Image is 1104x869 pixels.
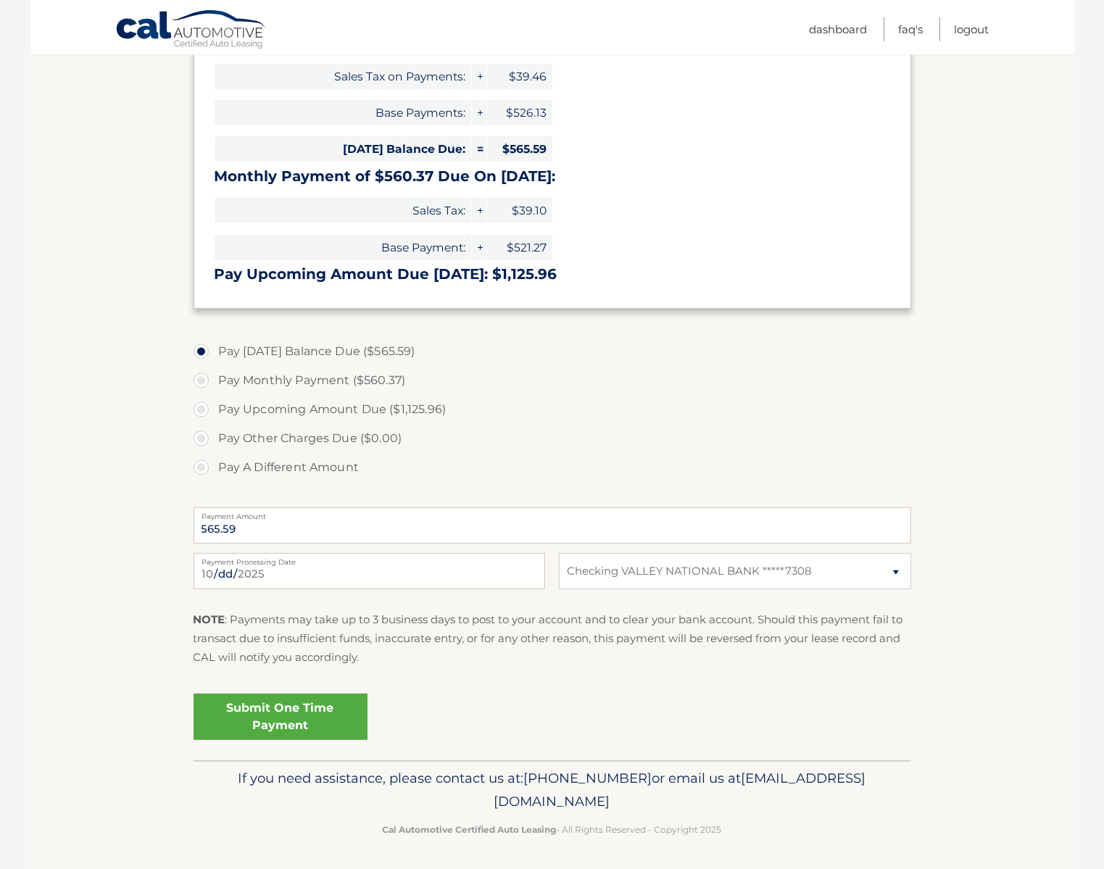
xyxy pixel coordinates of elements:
[194,610,911,668] p: : Payments may take up to 3 business days to post to your account and to clear your bank account....
[487,136,552,162] span: $565.59
[215,64,471,89] span: Sales Tax on Payments:
[194,453,911,482] label: Pay A Different Amount
[194,553,545,589] input: Payment Date
[194,612,225,626] strong: NOTE
[203,767,902,813] p: If you need assistance, please contact us at: or email us at
[472,136,486,162] span: =
[472,198,486,223] span: +
[472,64,486,89] span: +
[494,770,866,810] span: [EMAIL_ADDRESS][DOMAIN_NAME]
[215,265,890,283] h3: Pay Upcoming Amount Due [DATE]: $1,125.96
[215,167,890,186] h3: Monthly Payment of $560.37 Due On [DATE]:
[955,17,989,41] a: Logout
[215,100,471,125] span: Base Payments:
[194,395,911,424] label: Pay Upcoming Amount Due ($1,125.96)
[194,694,368,740] a: Submit One Time Payment
[194,337,911,366] label: Pay [DATE] Balance Due ($565.59)
[383,824,557,835] strong: Cal Automotive Certified Auto Leasing
[194,507,911,544] input: Payment Amount
[203,822,902,837] p: - All Rights Reserved - Copyright 2025
[899,17,924,41] a: FAQ's
[194,366,911,395] label: Pay Monthly Payment ($560.37)
[487,235,552,260] span: $521.27
[215,198,471,223] span: Sales Tax:
[194,553,545,565] label: Payment Processing Date
[472,100,486,125] span: +
[524,770,652,786] span: [PHONE_NUMBER]
[810,17,868,41] a: Dashboard
[487,100,552,125] span: $526.13
[194,424,911,453] label: Pay Other Charges Due ($0.00)
[115,9,267,51] a: Cal Automotive
[487,198,552,223] span: $39.10
[194,507,911,519] label: Payment Amount
[215,136,471,162] span: [DATE] Balance Due:
[472,235,486,260] span: +
[215,235,471,260] span: Base Payment:
[487,64,552,89] span: $39.46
